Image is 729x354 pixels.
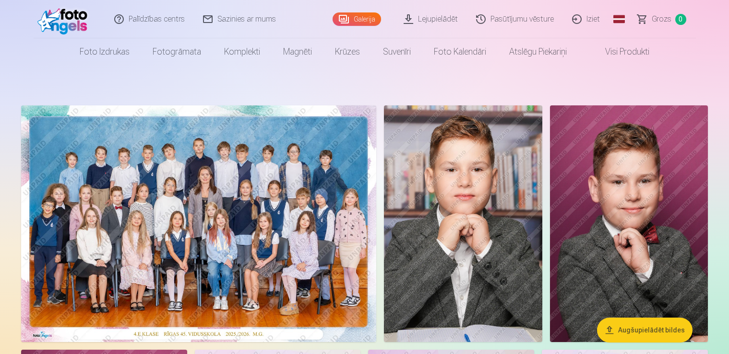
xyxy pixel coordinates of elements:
a: Foto kalendāri [422,38,498,65]
span: 0 [675,14,686,25]
a: Galerija [333,12,381,26]
img: /fa1 [37,4,93,34]
a: Suvenīri [371,38,422,65]
a: Visi produkti [578,38,661,65]
a: Komplekti [213,38,272,65]
a: Krūzes [323,38,371,65]
a: Fotogrāmata [141,38,213,65]
a: Foto izdrukas [68,38,141,65]
a: Magnēti [272,38,323,65]
span: Grozs [652,13,671,25]
button: Augšupielādēt bildes [597,318,693,343]
a: Atslēgu piekariņi [498,38,578,65]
